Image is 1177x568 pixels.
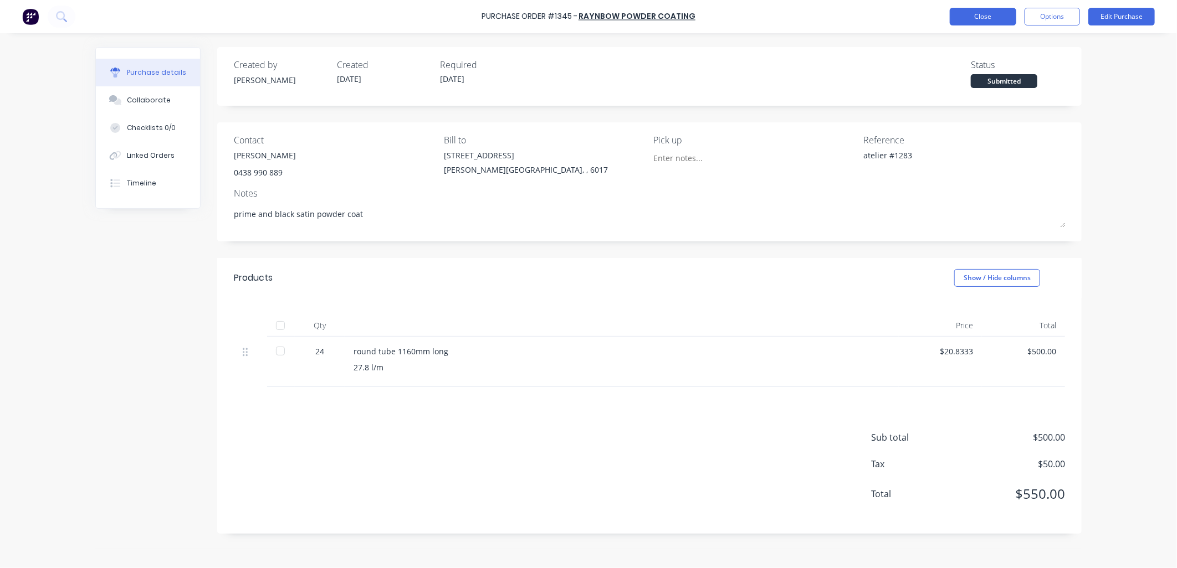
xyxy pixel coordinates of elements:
[482,11,577,23] div: Purchase Order #1345 -
[954,269,1040,287] button: Show / Hide columns
[96,86,200,114] button: Collaborate
[127,151,175,161] div: Linked Orders
[444,164,608,175] div: [PERSON_NAME][GEOGRAPHIC_DATA], , 6017
[304,345,336,357] div: 24
[863,149,1002,174] textarea: atelier #1283
[863,133,1065,147] div: Reference
[234,133,436,147] div: Contact
[96,169,200,197] button: Timeline
[444,149,608,161] div: [STREET_ADDRESS]
[871,431,954,444] span: Sub total
[96,59,200,86] button: Purchase details
[871,457,954,471] span: Tax
[96,114,200,142] button: Checklists 0/0
[871,487,954,500] span: Total
[234,74,328,86] div: [PERSON_NAME]
[234,149,296,161] div: [PERSON_NAME]
[127,123,176,133] div: Checklists 0/0
[1088,8,1155,25] button: Edit Purchase
[1025,8,1080,25] button: Options
[950,8,1016,25] button: Close
[899,314,982,337] div: Price
[234,271,273,285] div: Products
[982,314,1065,337] div: Total
[22,8,39,25] img: Factory
[971,74,1037,88] div: Submitted
[954,457,1065,471] span: $50.00
[354,345,890,357] div: round tube 1160mm long
[96,142,200,169] button: Linked Orders
[295,314,345,337] div: Qty
[954,431,1065,444] span: $500.00
[127,178,156,188] div: Timeline
[354,362,890,373] div: 27.8 l/m
[971,58,1065,71] div: Status
[444,133,646,147] div: Bill to
[579,11,695,22] a: raynbow powder coating
[654,133,856,147] div: Pick up
[440,58,534,71] div: Required
[954,484,1065,504] span: $550.00
[127,68,186,78] div: Purchase details
[234,187,1065,200] div: Notes
[654,149,755,166] input: Enter notes...
[127,95,171,105] div: Collaborate
[337,58,431,71] div: Created
[908,345,973,357] div: $20.8333
[234,203,1065,228] textarea: prime and black satin powder coat
[234,58,328,71] div: Created by
[234,167,296,178] div: 0438 990 889
[991,345,1056,357] div: $500.00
